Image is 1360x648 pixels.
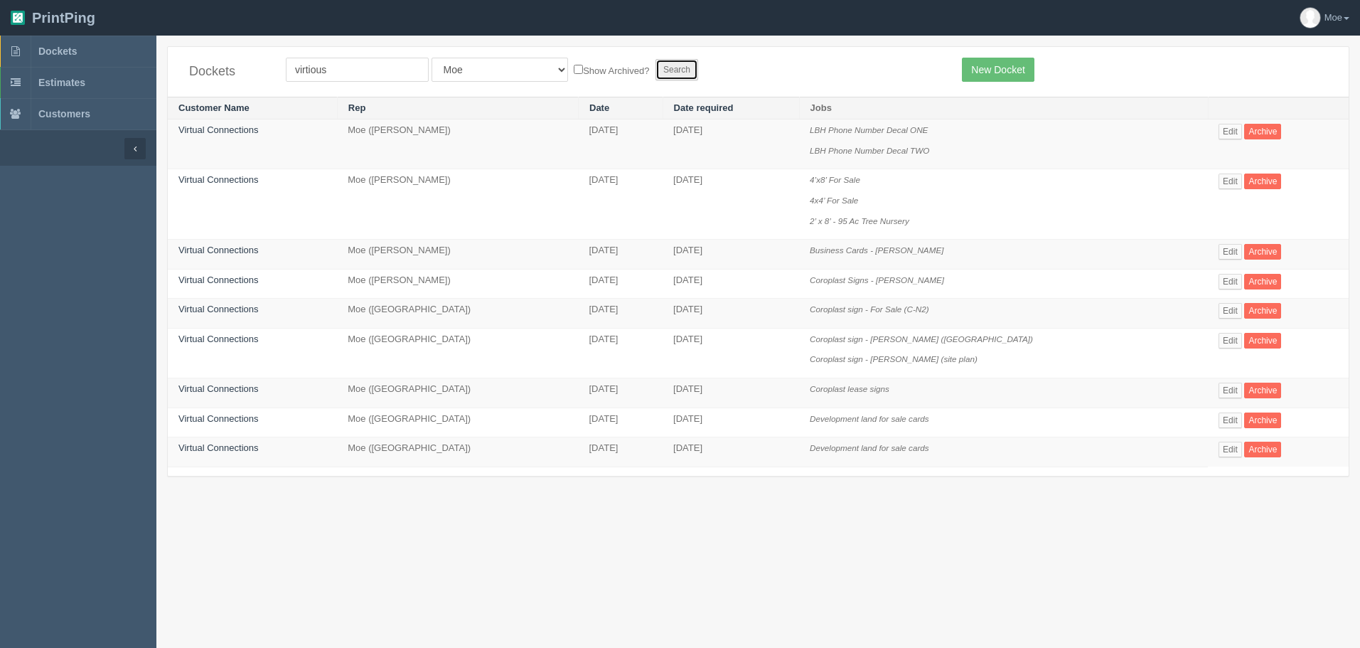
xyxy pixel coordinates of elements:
[178,413,259,424] a: Virtual Connections
[663,299,799,329] td: [DATE]
[579,328,663,378] td: [DATE]
[962,58,1034,82] a: New Docket
[1244,124,1281,139] a: Archive
[1244,244,1281,260] a: Archive
[1244,383,1281,398] a: Archive
[810,146,929,155] i: LBH Phone Number Decal TWO
[337,119,578,169] td: Moe ([PERSON_NAME])
[589,102,609,113] a: Date
[810,245,943,255] i: Business Cards - [PERSON_NAME]
[810,414,929,423] i: Development land for sale cards
[663,328,799,378] td: [DATE]
[663,269,799,299] td: [DATE]
[337,299,578,329] td: Moe ([GEOGRAPHIC_DATA])
[38,108,90,119] span: Customers
[1244,174,1281,189] a: Archive
[663,169,799,240] td: [DATE]
[810,334,1033,344] i: Coroplast sign - [PERSON_NAME] ([GEOGRAPHIC_DATA])
[663,240,799,270] td: [DATE]
[178,102,250,113] a: Customer Name
[11,11,25,25] img: logo-3e63b451c926e2ac314895c53de4908e5d424f24456219fb08d385ab2e579770.png
[579,378,663,408] td: [DATE]
[189,65,264,79] h4: Dockets
[574,62,649,78] label: Show Archived?
[579,437,663,467] td: [DATE]
[663,378,799,408] td: [DATE]
[810,384,889,393] i: Coroplast lease signs
[810,196,858,205] i: 4x4’ For Sale
[663,408,799,437] td: [DATE]
[574,65,583,74] input: Show Archived?
[178,275,259,285] a: Virtual Connections
[337,269,578,299] td: Moe ([PERSON_NAME])
[337,408,578,437] td: Moe ([GEOGRAPHIC_DATA])
[1219,124,1242,139] a: Edit
[1244,333,1281,349] a: Archive
[663,119,799,169] td: [DATE]
[810,125,928,134] i: LBH Phone Number Decal ONE
[1219,383,1242,398] a: Edit
[579,169,663,240] td: [DATE]
[38,77,85,88] span: Estimates
[663,437,799,467] td: [DATE]
[810,216,909,225] i: 2’ x 8’ - 95 Ac Tree Nursery
[178,124,259,135] a: Virtual Connections
[810,175,860,184] i: 4’x8’ For Sale
[1219,303,1242,319] a: Edit
[810,304,929,314] i: Coroplast sign - For Sale (C-N2)
[1219,274,1242,290] a: Edit
[1244,413,1281,428] a: Archive
[1219,413,1242,428] a: Edit
[178,304,259,314] a: Virtual Connections
[810,275,944,285] i: Coroplast Signs - [PERSON_NAME]
[1219,244,1242,260] a: Edit
[38,46,77,57] span: Dockets
[337,437,578,467] td: Moe ([GEOGRAPHIC_DATA])
[799,97,1208,119] th: Jobs
[1219,442,1242,457] a: Edit
[579,299,663,329] td: [DATE]
[178,334,259,344] a: Virtual Connections
[1244,303,1281,319] a: Archive
[337,169,578,240] td: Moe ([PERSON_NAME])
[579,240,663,270] td: [DATE]
[810,443,929,452] i: Development land for sale cards
[286,58,429,82] input: Customer Name
[337,328,578,378] td: Moe ([GEOGRAPHIC_DATA])
[178,383,259,394] a: Virtual Connections
[1300,8,1320,28] img: avatar_default-7531ab5dedf162e01f1e0bb0964e6a185e93c5c22dfe317fb01d7f8cd2b1632c.jpg
[178,245,259,255] a: Virtual Connections
[337,240,578,270] td: Moe ([PERSON_NAME])
[579,408,663,437] td: [DATE]
[674,102,734,113] a: Date required
[1219,174,1242,189] a: Edit
[579,269,663,299] td: [DATE]
[348,102,366,113] a: Rep
[579,119,663,169] td: [DATE]
[178,442,259,453] a: Virtual Connections
[1244,442,1281,457] a: Archive
[1219,333,1242,349] a: Edit
[810,354,978,363] i: Coroplast sign - [PERSON_NAME] (site plan)
[337,378,578,408] td: Moe ([GEOGRAPHIC_DATA])
[178,174,259,185] a: Virtual Connections
[1244,274,1281,290] a: Archive
[655,59,698,80] input: Search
